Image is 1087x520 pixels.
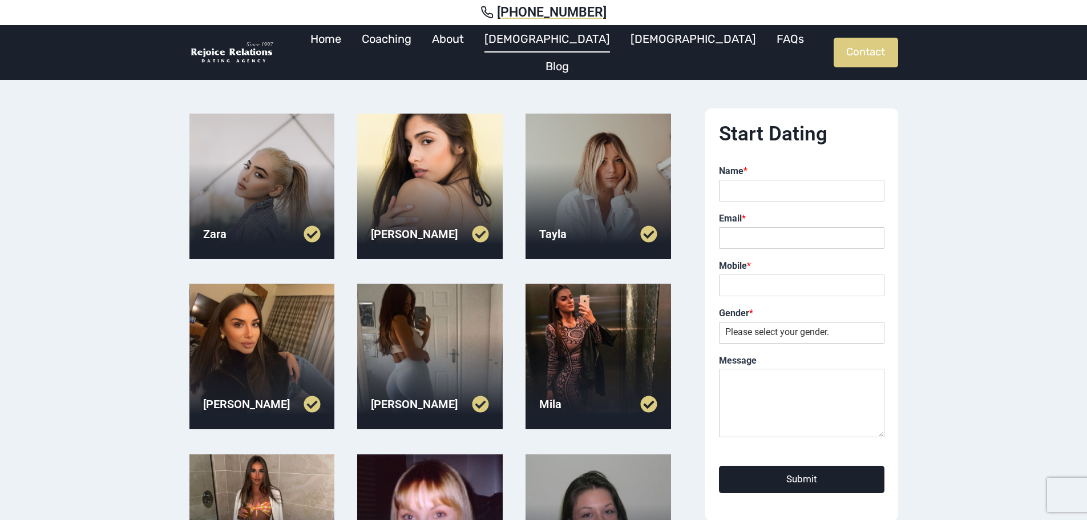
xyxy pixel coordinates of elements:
nav: Primary [281,25,834,80]
span: [PHONE_NUMBER] [497,5,607,21]
a: Blog [535,53,579,80]
a: [DEMOGRAPHIC_DATA] [474,25,620,53]
label: Name [719,166,884,178]
button: Submit [719,466,884,493]
a: Home [300,25,351,53]
img: Rejoice Relations [189,41,275,65]
a: FAQs [766,25,814,53]
label: Gender [719,308,884,320]
h2: Start Dating [719,122,884,146]
label: Mobile [719,260,884,272]
a: Coaching [351,25,422,53]
a: About [422,25,474,53]
input: Mobile [719,275,884,296]
a: [PHONE_NUMBER] [14,5,1073,21]
a: Contact [834,38,898,67]
label: Email [719,213,884,225]
a: [DEMOGRAPHIC_DATA] [620,25,766,53]
label: Message [719,355,884,367]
